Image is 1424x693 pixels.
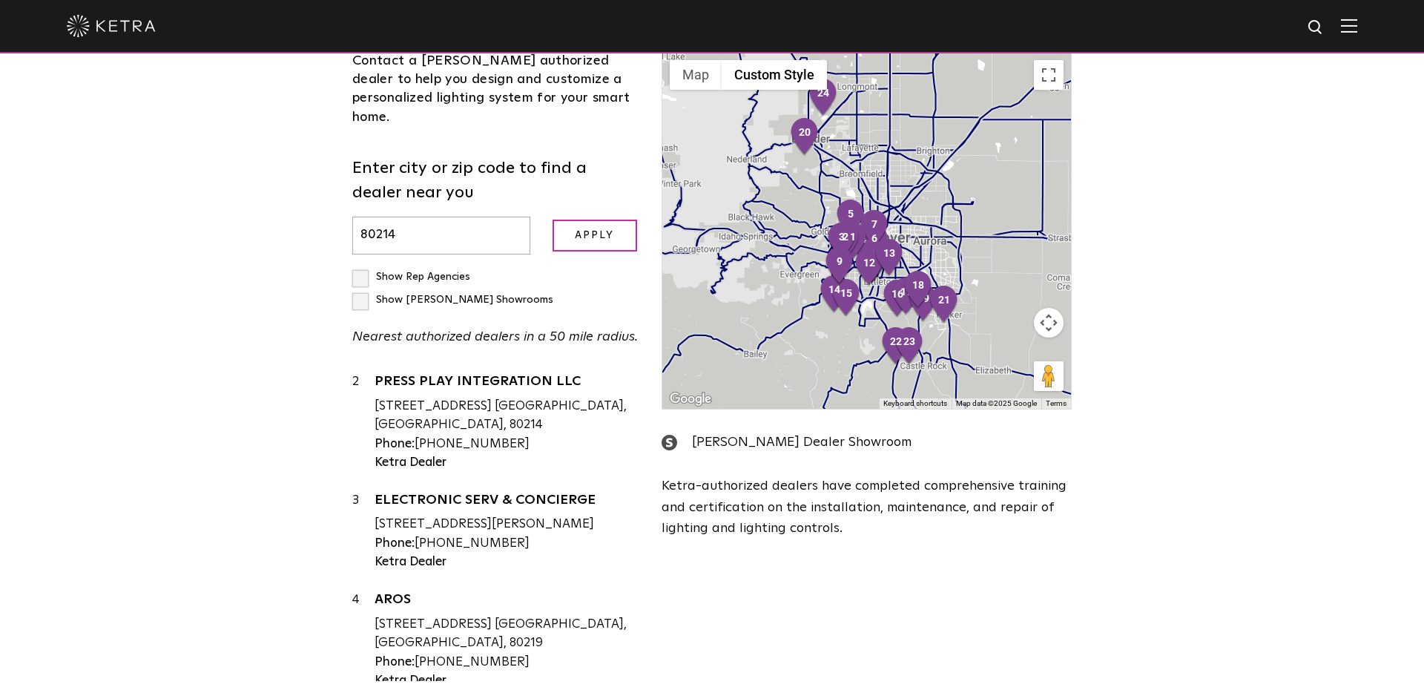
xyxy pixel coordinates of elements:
[1034,361,1064,391] button: Drag Pegman onto the map to open Street View
[826,222,857,262] div: 3
[375,534,639,554] div: [PHONE_NUMBER]
[375,515,639,534] div: [STREET_ADDRESS][PERSON_NAME]
[375,397,639,435] div: [STREET_ADDRESS] [GEOGRAPHIC_DATA], [GEOGRAPHIC_DATA], 80214
[375,456,446,469] strong: Ketra Dealer
[1034,308,1064,338] button: Map camera controls
[375,674,446,687] strong: Ketra Dealer
[808,78,839,118] div: 24
[835,199,866,239] div: 5
[722,60,827,90] button: Custom Style
[352,52,639,127] div: Contact a [PERSON_NAME] authorized dealer to help you design and customize a personalized lightin...
[831,278,862,318] div: 15
[666,390,715,409] img: Google
[859,209,890,249] div: 7
[874,238,905,278] div: 13
[352,591,375,691] div: 4
[880,326,912,367] div: 22
[956,399,1037,407] span: Map data ©2025 Google
[375,593,639,611] a: AROS
[662,476,1072,539] p: Ketra-authorized dealers have completed comprehensive training and certification on the installat...
[662,435,677,450] img: showroom_icon.png
[857,238,888,278] div: 8
[824,246,855,286] div: 9
[883,398,947,409] button: Keyboard shortcuts
[375,537,415,550] strong: Phone:
[352,372,375,473] div: 2
[375,653,639,672] div: [PHONE_NUMBER]
[1307,19,1325,37] img: search icon
[670,60,722,90] button: Show street map
[352,157,639,206] label: Enter city or zip code to find a dealer near you
[894,326,925,367] div: 23
[882,279,913,319] div: 16
[662,432,1072,453] div: [PERSON_NAME] Dealer Showroom
[1034,60,1064,90] button: Toggle fullscreen view
[929,285,960,325] div: 21
[375,615,639,653] div: [STREET_ADDRESS] [GEOGRAPHIC_DATA], [GEOGRAPHIC_DATA], 80219
[789,117,820,157] div: 20
[352,326,639,348] p: Nearest authorized dealers in a 50 mile radius.
[1341,19,1357,33] img: Hamburger%20Nav.svg
[857,245,888,285] div: 11
[375,493,639,512] a: ELECTRONIC SERV & CONCIERGE
[375,435,639,454] div: [PHONE_NUMBER]
[666,390,715,409] a: Open this area in Google Maps (opens a new window)
[553,220,637,252] input: Apply
[891,277,922,317] div: 17
[352,295,553,305] label: Show [PERSON_NAME] Showrooms
[352,491,375,572] div: 3
[375,375,639,393] a: PRESS PLAY INTEGRATION LLC
[819,275,850,315] div: 14
[375,438,415,450] strong: Phone:
[352,217,530,254] input: Enter city or zip code
[854,248,885,288] div: 12
[67,15,156,37] img: ketra-logo-2019-white
[375,656,415,669] strong: Phone:
[1046,399,1067,407] a: Terms (opens in new tab)
[375,556,446,568] strong: Ketra Dealer
[903,270,934,310] div: 18
[352,272,470,282] label: Show Rep Agencies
